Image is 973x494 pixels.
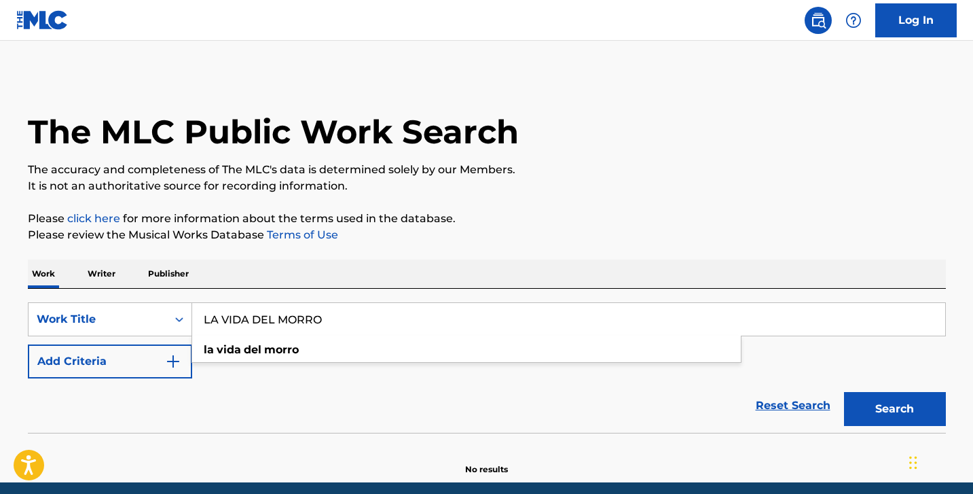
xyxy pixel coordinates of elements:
[217,343,241,356] strong: vida
[465,447,508,476] p: No results
[840,7,867,34] div: Help
[244,343,261,356] strong: del
[28,111,519,152] h1: The MLC Public Work Search
[264,343,299,356] strong: morro
[909,442,917,483] div: Drag
[28,345,192,378] button: Add Criteria
[67,212,120,225] a: click here
[28,162,946,178] p: The accuracy and completeness of The MLC's data is determined solely by our Members.
[28,211,946,227] p: Please for more information about the terms used in the database.
[28,260,59,288] p: Work
[844,392,946,426] button: Search
[875,3,957,37] a: Log In
[28,178,946,194] p: It is not an authoritative source for recording information.
[264,228,338,241] a: Terms of Use
[204,343,214,356] strong: la
[84,260,120,288] p: Writer
[28,227,946,243] p: Please review the Musical Works Database
[144,260,193,288] p: Publisher
[16,10,69,30] img: MLC Logo
[749,391,837,421] a: Reset Search
[810,12,826,29] img: search
[28,302,946,433] form: Search Form
[165,353,181,370] img: 9d2ae6d4665cec9f34b9.svg
[37,311,159,328] div: Work Title
[845,12,862,29] img: help
[905,429,973,494] iframe: Chat Widget
[805,7,832,34] a: Public Search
